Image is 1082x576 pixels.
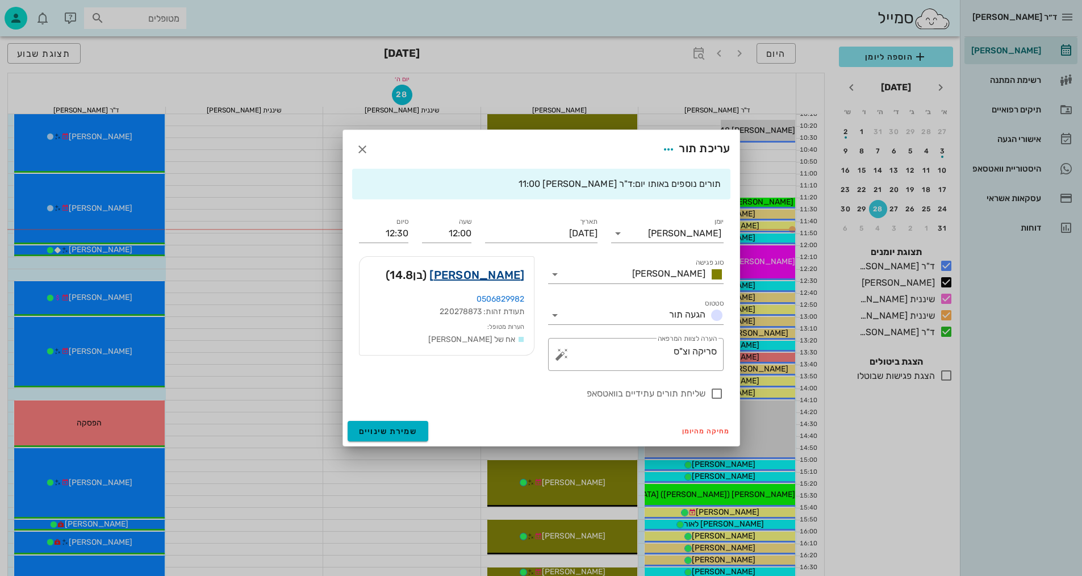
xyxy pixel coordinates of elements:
[695,258,724,267] label: סוג פגישה
[359,388,705,399] label: שליחת תורים עתידיים בוואטסאפ
[657,335,716,343] label: הערה לצוות המרפאה
[669,309,705,320] span: הגעה תור
[396,218,408,226] label: סיום
[519,178,633,189] span: ד"ר [PERSON_NAME] 11:00
[714,218,724,226] label: יומן
[458,218,471,226] label: שעה
[369,306,525,318] div: תעודת זהות: 220278873
[477,294,525,304] a: 0506829982
[632,268,705,279] span: [PERSON_NAME]
[548,265,724,283] div: סוג פגישה[PERSON_NAME]
[390,268,413,282] span: 14.8
[648,228,721,239] div: [PERSON_NAME]
[678,423,735,439] button: מחיקה מהיומן
[348,421,429,441] button: שמירת שינויים
[548,306,724,324] div: סטטוסהגעה תור
[579,218,598,226] label: תאריך
[386,266,427,284] span: (בן )
[359,427,417,436] span: שמירת שינויים
[658,139,730,160] div: עריכת תור
[361,178,721,190] div: תורים נוספים באותו יום:
[428,335,516,344] span: אח של [PERSON_NAME]
[682,427,730,435] span: מחיקה מהיומן
[611,224,724,243] div: יומן[PERSON_NAME]
[429,266,524,284] a: [PERSON_NAME]
[705,299,724,308] label: סטטוס
[487,323,524,331] small: הערות מטופל:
